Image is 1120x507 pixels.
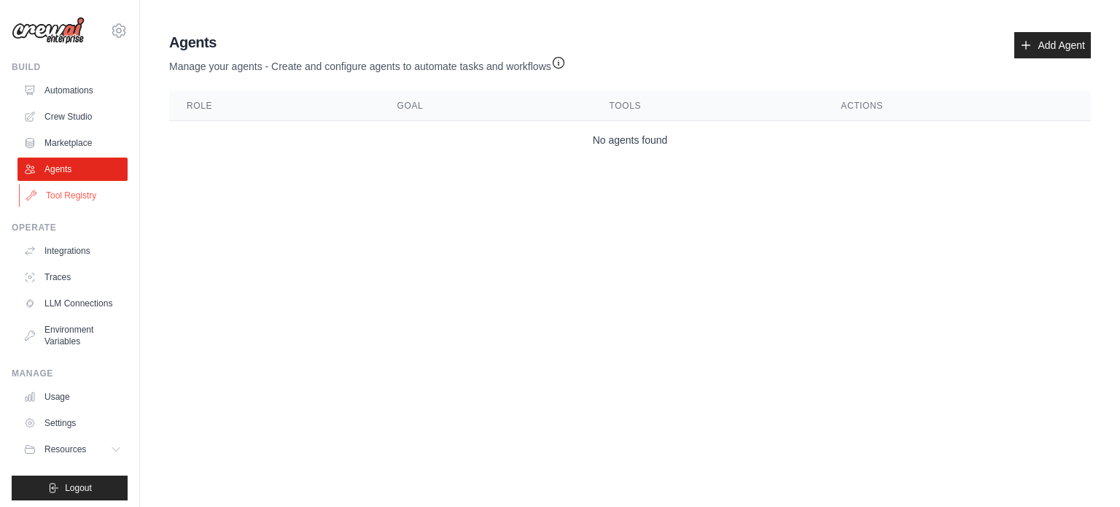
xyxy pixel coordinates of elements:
span: Resources [44,444,86,455]
div: Build [12,61,128,73]
a: Crew Studio [17,105,128,128]
h2: Agents [169,32,566,53]
p: Manage your agents - Create and configure agents to automate tasks and workflows [169,53,566,74]
th: Tools [592,91,824,121]
button: Resources [17,438,128,461]
img: Logo [12,17,85,44]
a: Traces [17,266,128,289]
div: Manage [12,368,128,379]
th: Goal [380,91,592,121]
button: Logout [12,476,128,500]
a: Automations [17,79,128,102]
div: Operate [12,222,128,233]
td: No agents found [169,121,1091,160]
a: Settings [17,411,128,435]
a: Environment Variables [17,318,128,353]
span: Logout [65,482,92,494]
th: Role [169,91,380,121]
a: Marketplace [17,131,128,155]
th: Actions [823,91,1091,121]
a: Integrations [17,239,128,263]
a: LLM Connections [17,292,128,315]
a: Agents [17,158,128,181]
a: Usage [17,385,128,409]
a: Add Agent [1014,32,1091,58]
a: Tool Registry [19,184,129,207]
